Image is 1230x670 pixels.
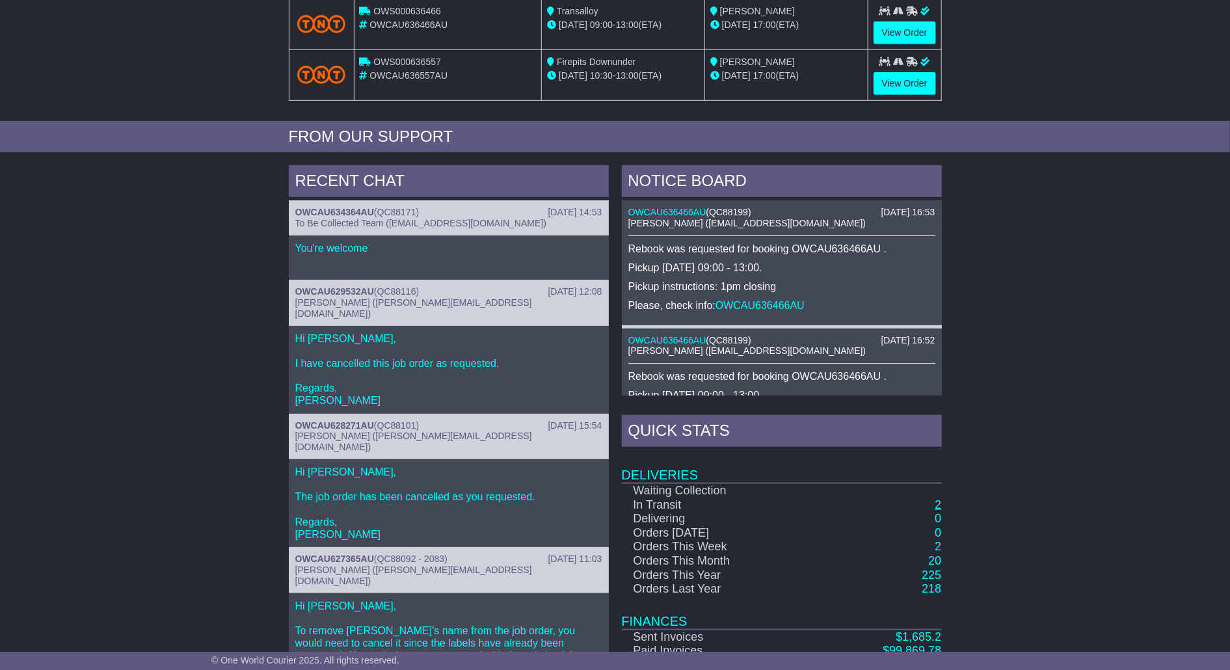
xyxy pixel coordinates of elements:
[295,286,602,297] div: ( )
[295,242,602,254] p: You're welcome
[753,70,776,81] span: 17:00
[295,554,374,564] a: OWCAU627365AU
[622,450,942,483] td: Deliveries
[548,420,602,431] div: [DATE] 15:54
[559,70,587,81] span: [DATE]
[896,630,941,643] a: $1,685.2
[622,498,816,513] td: In Transit
[369,20,448,30] span: OWCAU636466AU
[622,540,816,554] td: Orders This Week
[616,70,639,81] span: 13:00
[557,57,635,67] span: Firepits Downunder
[628,280,935,293] p: Pickup instructions: 1pm closing
[295,332,602,407] p: Hi [PERSON_NAME], I have cancelled this job order as requested. Regards, [PERSON_NAME]
[295,207,602,218] div: ( )
[297,15,346,33] img: TNT_Domestic.png
[211,655,399,665] span: © One World Courier 2025. All rights reserved.
[722,20,751,30] span: [DATE]
[720,6,795,16] span: [PERSON_NAME]
[548,554,602,565] div: [DATE] 11:03
[622,582,816,596] td: Orders Last Year
[935,526,941,539] a: 0
[628,261,935,274] p: Pickup [DATE] 09:00 - 13:00.
[295,207,374,217] a: OWCAU634364AU
[628,389,935,401] p: Pickup [DATE] 09:00 - 13:00.
[935,512,941,525] a: 0
[881,207,935,218] div: [DATE] 16:53
[297,66,346,83] img: TNT_Domestic.png
[935,540,941,553] a: 2
[295,420,602,431] div: ( )
[935,498,941,511] a: 2
[709,335,748,345] span: QC88199
[628,243,935,255] p: Rebook was requested for booking OWCAU636466AU .
[928,554,941,567] a: 20
[622,165,942,200] div: NOTICE BOARD
[622,630,816,645] td: Sent Invoices
[720,57,795,67] span: [PERSON_NAME]
[710,69,862,83] div: (ETA)
[373,6,441,16] span: OWS000636466
[295,218,546,228] span: To Be Collected Team ([EMAIL_ADDRESS][DOMAIN_NAME])
[547,69,699,83] div: - (ETA)
[874,21,936,44] a: View Order
[709,207,748,217] span: QC88199
[753,20,776,30] span: 17:00
[622,569,816,583] td: Orders This Year
[622,415,942,450] div: Quick Stats
[628,299,935,312] p: Please, check info:
[289,165,609,200] div: RECENT CHAT
[559,20,587,30] span: [DATE]
[874,72,936,95] a: View Order
[715,300,805,311] a: OWCAU636466AU
[616,20,639,30] span: 13:00
[377,554,445,564] span: QC88092 - 2083
[295,286,374,297] a: OWCAU629532AU
[289,127,942,146] div: FROM OUR SUPPORT
[628,335,935,346] div: ( )
[922,582,941,595] a: 218
[628,345,866,356] span: [PERSON_NAME] ([EMAIL_ADDRESS][DOMAIN_NAME])
[902,630,941,643] span: 1,685.2
[373,57,441,67] span: OWS000636557
[622,483,816,498] td: Waiting Collection
[628,370,935,382] p: Rebook was requested for booking OWCAU636466AU .
[377,286,416,297] span: QC88116
[295,420,374,431] a: OWCAU628271AU
[628,218,866,228] span: [PERSON_NAME] ([EMAIL_ADDRESS][DOMAIN_NAME])
[377,420,416,431] span: QC88101
[622,554,816,569] td: Orders This Month
[922,569,941,582] a: 225
[557,6,598,16] span: Transalloy
[295,554,602,565] div: ( )
[590,70,613,81] span: 10:30
[622,644,816,658] td: Paid Invoices
[722,70,751,81] span: [DATE]
[622,596,942,630] td: Finances
[547,18,699,32] div: - (ETA)
[628,207,935,218] div: ( )
[622,512,816,526] td: Delivering
[622,526,816,541] td: Orders [DATE]
[295,297,532,319] span: [PERSON_NAME] ([PERSON_NAME][EMAIL_ADDRESS][DOMAIN_NAME])
[295,431,532,452] span: [PERSON_NAME] ([PERSON_NAME][EMAIL_ADDRESS][DOMAIN_NAME])
[548,207,602,218] div: [DATE] 14:53
[710,18,862,32] div: (ETA)
[377,207,416,217] span: QC88171
[295,565,532,586] span: [PERSON_NAME] ([PERSON_NAME][EMAIL_ADDRESS][DOMAIN_NAME])
[628,335,706,345] a: OWCAU636466AU
[590,20,613,30] span: 09:00
[548,286,602,297] div: [DATE] 12:08
[883,644,941,657] a: $99,869.78
[628,207,706,217] a: OWCAU636466AU
[295,466,602,541] p: Hi [PERSON_NAME], The job order has been cancelled as you requested. Regards, [PERSON_NAME]
[889,644,941,657] span: 99,869.78
[881,335,935,346] div: [DATE] 16:52
[369,70,448,81] span: OWCAU636557AU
